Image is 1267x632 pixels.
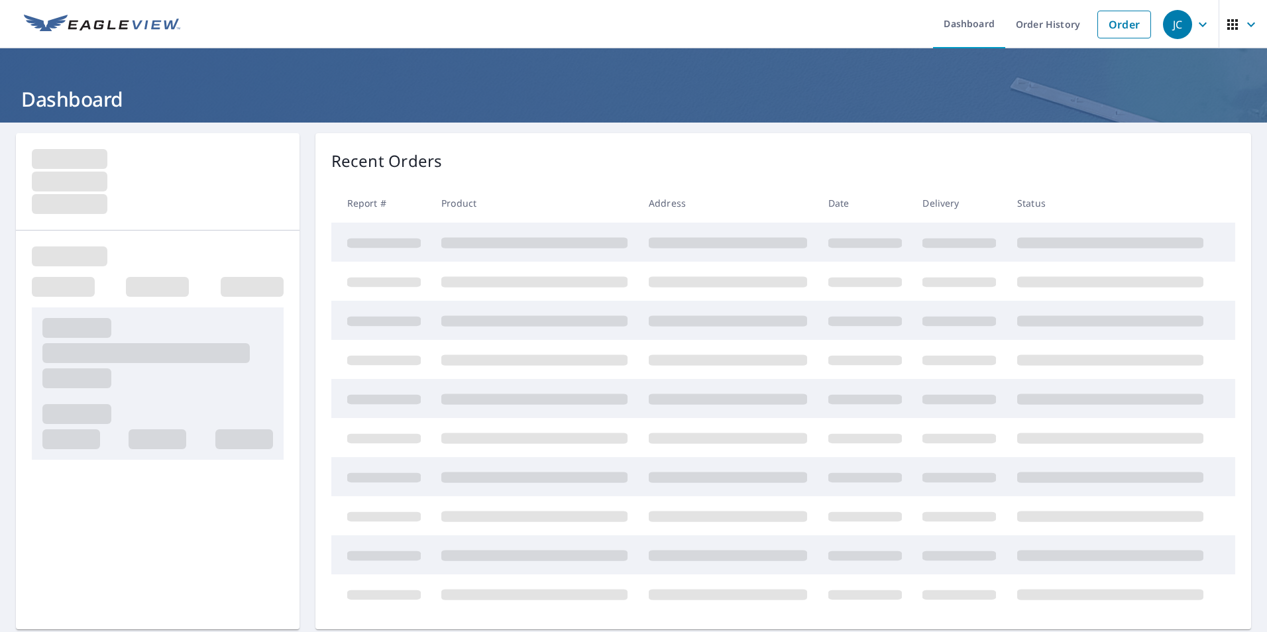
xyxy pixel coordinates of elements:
div: JC [1163,10,1192,39]
th: Delivery [912,184,1007,223]
th: Address [638,184,818,223]
p: Recent Orders [331,149,443,173]
th: Date [818,184,912,223]
img: EV Logo [24,15,180,34]
h1: Dashboard [16,85,1251,113]
th: Status [1007,184,1214,223]
th: Report # [331,184,431,223]
th: Product [431,184,638,223]
a: Order [1097,11,1151,38]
